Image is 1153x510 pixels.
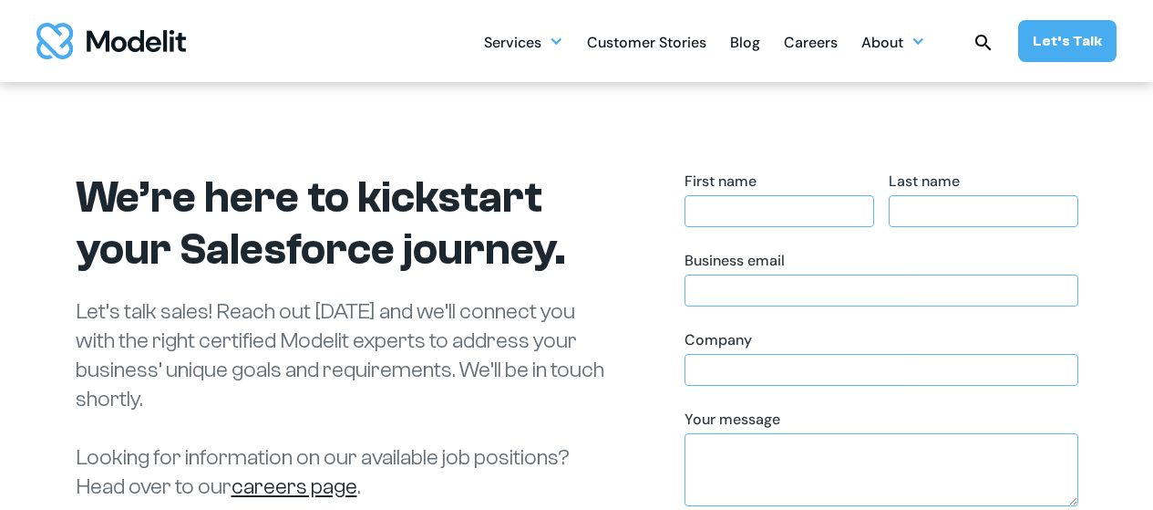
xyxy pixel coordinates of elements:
div: Services [484,24,563,59]
div: Company [685,330,1078,350]
div: First name [685,172,874,192]
div: Services [484,26,541,62]
div: Customer Stories [587,26,706,62]
div: Careers [784,26,838,62]
div: About [861,26,903,62]
a: Careers [784,24,838,59]
a: careers page [232,474,357,499]
p: Let’s talk sales! Reach out [DATE] and we’ll connect you with the right certified Modelit experts... [76,297,613,502]
div: Last name [889,172,1078,192]
a: Let’s Talk [1018,20,1117,62]
a: Blog [730,24,760,59]
div: Business email [685,251,1078,271]
div: Let’s Talk [1033,31,1102,51]
img: modelit logo [36,23,186,59]
h1: We’re here to kickstart your Salesforce journey. [76,172,604,276]
div: About [861,24,925,59]
div: Blog [730,26,760,62]
div: Your message [685,410,1078,430]
a: Customer Stories [587,24,706,59]
a: home [36,23,186,59]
